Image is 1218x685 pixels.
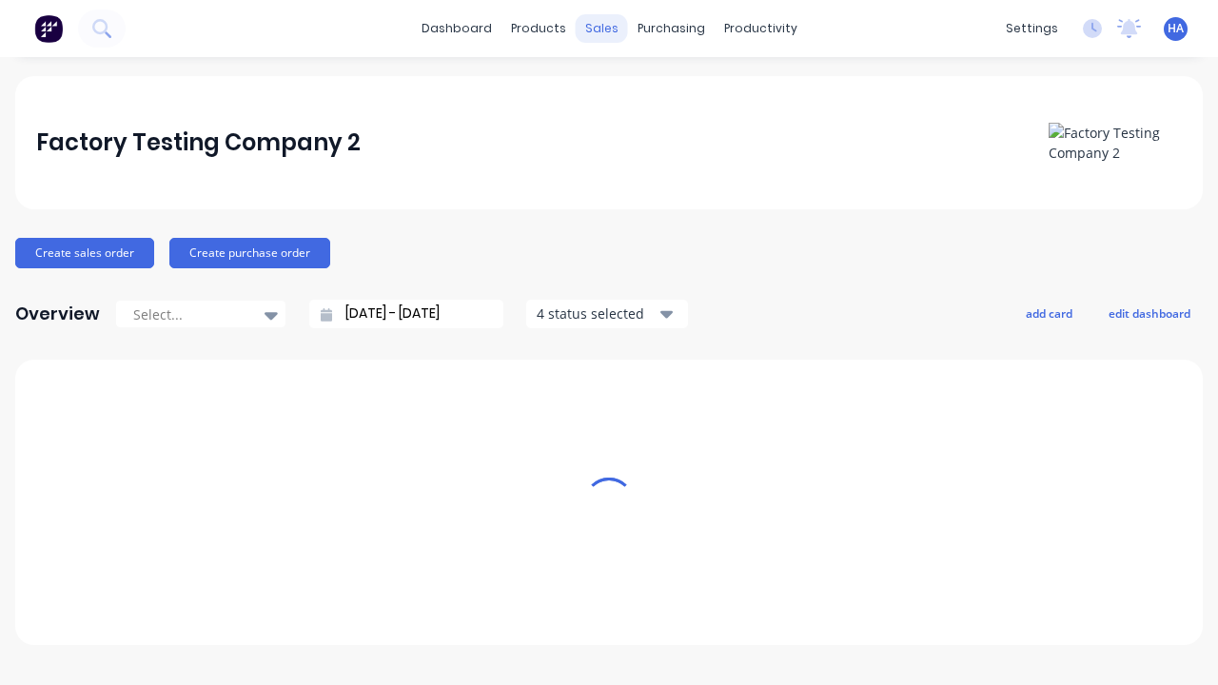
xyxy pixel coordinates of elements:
[537,303,657,323] div: 4 status selected
[501,14,576,43] div: products
[34,14,63,43] img: Factory
[628,14,715,43] div: purchasing
[526,300,688,328] button: 4 status selected
[169,238,330,268] button: Create purchase order
[1013,301,1085,325] button: add card
[996,14,1068,43] div: settings
[1168,20,1184,37] span: HA
[15,238,154,268] button: Create sales order
[412,14,501,43] a: dashboard
[1049,123,1182,163] img: Factory Testing Company 2
[36,124,361,162] div: Factory Testing Company 2
[715,14,807,43] div: productivity
[1096,301,1203,325] button: edit dashboard
[576,14,628,43] div: sales
[15,295,100,333] div: Overview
